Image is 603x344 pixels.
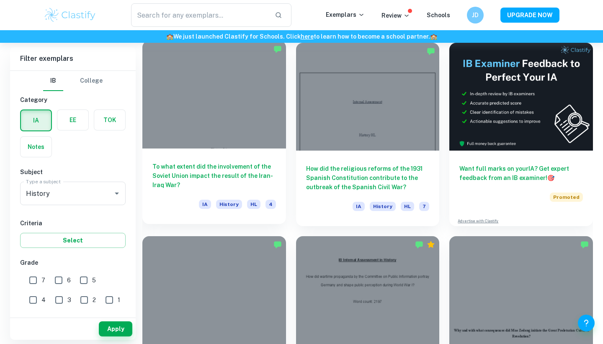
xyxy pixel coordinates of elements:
span: 🏫 [166,33,173,40]
span: HL [401,202,414,211]
span: HL [247,200,260,209]
span: 4 [265,200,276,209]
span: 2 [93,295,96,305]
button: TOK [94,110,125,130]
label: Type a subject [26,178,61,185]
a: To what extent did the involvement of the Soviet Union impact the result of the Iran-Iraq War?IAH... [142,43,286,226]
span: 🎯 [547,175,554,181]
img: Marked [427,47,435,55]
h6: Grade [20,258,126,267]
a: Want full marks on yourIA? Get expert feedback from an IB examiner!PromotedAdvertise with Clastify [449,43,593,226]
button: College [80,71,103,91]
img: Clastify logo [44,7,97,23]
button: IA [21,110,51,130]
img: Marked [580,240,589,249]
a: Schools [427,12,450,18]
h6: Subject [20,167,126,177]
span: 7 [419,202,429,211]
span: 7 [41,276,45,285]
img: Marked [273,240,282,249]
a: How did the religious reforms of the 1931 Spanish Constitution contribute to the outbreak of the ... [296,43,440,226]
span: History [370,202,396,211]
p: Review [381,11,410,20]
img: Thumbnail [449,43,593,151]
h6: Want full marks on your IA ? Get expert feedback from an IB examiner! [459,164,583,182]
h6: JD [471,10,480,20]
span: History [216,200,242,209]
button: Open [111,188,123,199]
p: Exemplars [326,10,365,19]
span: 3 [67,295,71,305]
input: Search for any exemplars... [131,3,268,27]
span: 6 [67,276,71,285]
h6: How did the religious reforms of the 1931 Spanish Constitution contribute to the outbreak of the ... [306,164,430,192]
a: Advertise with Clastify [458,218,498,224]
span: IA [199,200,211,209]
div: Premium [427,240,435,249]
h6: Filter exemplars [10,47,136,70]
span: Promoted [550,193,583,202]
span: 🏫 [430,33,437,40]
img: Marked [415,240,423,249]
button: Help and Feedback [578,315,595,331]
span: 5 [92,276,96,285]
span: IA [353,202,365,211]
h6: Category [20,95,126,104]
button: JD [467,7,484,23]
button: Select [20,233,126,248]
button: EE [57,110,88,130]
h6: Criteria [20,219,126,228]
span: 1 [118,295,120,305]
a: here [301,33,314,40]
button: Apply [99,321,132,336]
button: UPGRADE NOW [500,8,559,23]
button: IB [43,71,63,91]
h6: To what extent did the involvement of the Soviet Union impact the result of the Iran-Iraq War? [152,162,276,190]
div: Filter type choice [43,71,103,91]
img: Marked [273,45,282,53]
h6: We just launched Clastify for Schools. Click to learn how to become a school partner. [2,32,601,41]
span: 4 [41,295,46,305]
button: Notes [21,137,52,157]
